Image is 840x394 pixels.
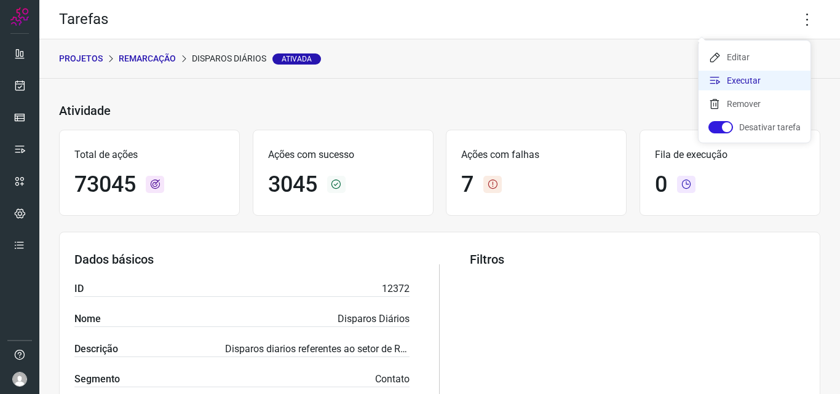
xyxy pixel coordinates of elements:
[268,148,418,162] p: Ações com sucesso
[655,148,805,162] p: Fila de execução
[699,71,810,90] li: Executar
[74,252,410,267] h3: Dados básicos
[74,148,224,162] p: Total de ações
[225,342,410,357] p: Disparos diarios referentes ao setor de Remacação
[59,10,108,28] h2: Tarefas
[699,117,810,137] li: Desativar tarefa
[74,282,84,296] label: ID
[655,171,667,198] h1: 0
[699,47,810,67] li: Editar
[12,372,27,387] img: avatar-user-boy.jpg
[382,282,410,296] p: 12372
[74,342,118,357] label: Descrição
[74,171,136,198] h1: 73045
[59,52,103,65] p: PROJETOS
[192,52,321,65] p: Disparos Diários
[272,53,321,65] span: Ativada
[119,52,176,65] p: Remarcação
[338,312,410,326] p: Disparos Diários
[268,171,317,198] h1: 3045
[10,7,29,26] img: Logo
[74,372,120,387] label: Segmento
[461,171,473,198] h1: 7
[699,94,810,114] li: Remover
[59,103,111,118] h3: Atividade
[375,372,410,387] p: Contato
[461,148,611,162] p: Ações com falhas
[74,312,101,326] label: Nome
[470,252,805,267] h3: Filtros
